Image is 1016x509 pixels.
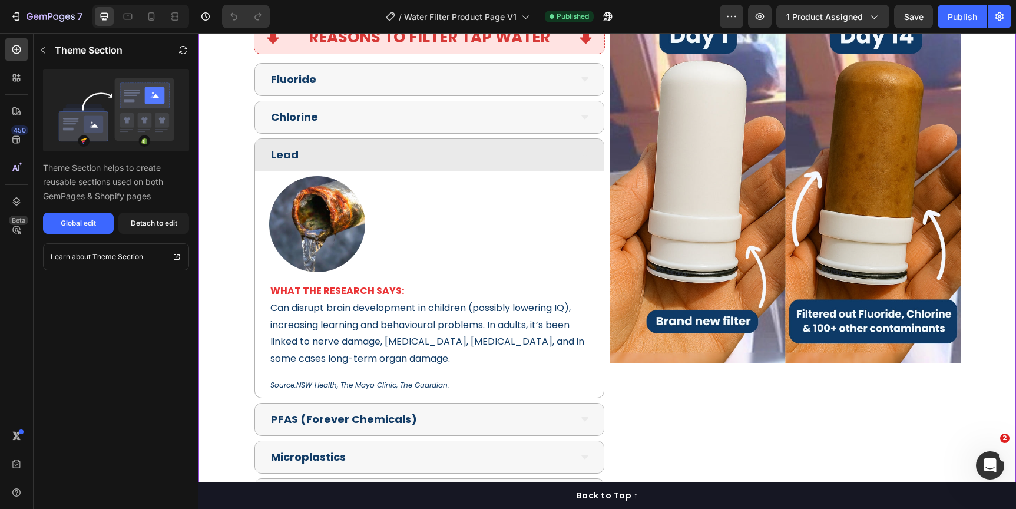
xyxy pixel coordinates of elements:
[71,143,167,239] img: gempages_571549506844230808-d088b1fa-d672-4836-8c93-e51fdb0f3823.png
[61,218,96,229] div: Global edit
[72,346,390,359] p: Source:
[92,251,143,263] p: Theme Section
[72,379,219,394] strong: PFAS (Forever Chemicals)
[557,11,589,22] span: Published
[77,9,82,24] p: 7
[9,216,28,225] div: Beta
[378,457,440,469] div: Back to Top ↑
[776,5,889,28] button: 1 product assigned
[72,251,206,265] strong: WHAT THE RESEARCH SAYS:
[1000,434,1010,443] span: 2
[786,11,863,23] span: 1 product assigned
[399,11,402,23] span: /
[198,33,1016,509] iframe: Design area
[894,5,933,28] button: Save
[72,268,386,332] span: Can disrupt brain development in children (possibly lowering IQ), increasing learning and behavio...
[43,161,189,203] p: Theme Section helps to create reusable sections used on both GemPages & Shopify pages
[43,213,114,234] button: Global edit
[72,39,118,54] strong: Fluoride
[51,251,91,263] p: Learn about
[222,5,270,28] div: Undo/Redo
[118,213,189,234] button: Detach to edit
[55,43,123,57] p: Theme Section
[43,243,189,270] a: Learn about Theme Section
[976,451,1004,480] iframe: Intercom live chat
[938,5,987,28] button: Publish
[131,218,177,229] div: Detach to edit
[904,12,924,22] span: Save
[72,417,147,431] strong: Microplastics
[11,125,28,135] div: 450
[404,11,517,23] span: Water Filter Product Page V1
[5,5,88,28] button: 7
[98,347,251,357] i: NSW Health, The Mayo Clinic, The Guardian.
[72,114,100,129] strong: Lead
[948,11,977,23] div: Publish
[72,77,120,91] strong: Chlorine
